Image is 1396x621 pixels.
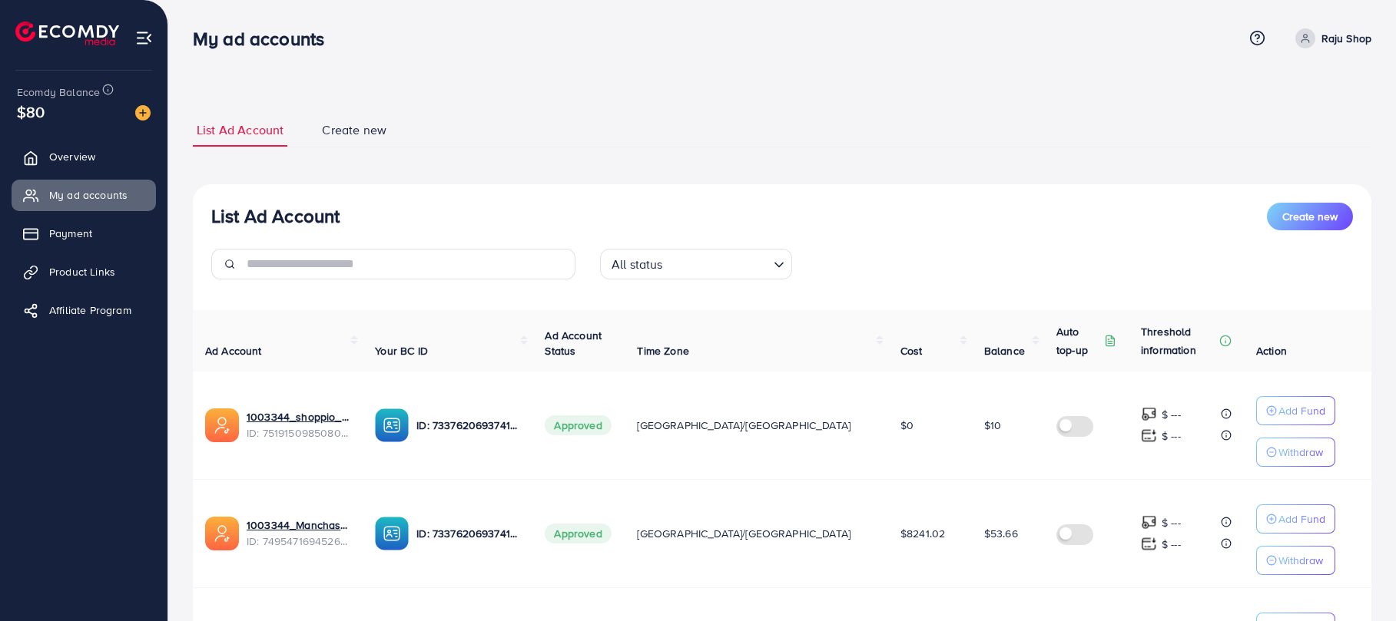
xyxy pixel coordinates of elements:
p: Add Fund [1278,510,1325,528]
span: $0 [900,418,914,433]
span: ID: 7519150985080684551 [247,425,350,441]
a: Product Links [12,256,156,287]
span: $80 [17,101,45,123]
p: ID: 7337620693741338625 [416,524,520,543]
p: Threshold information [1141,322,1216,359]
p: $ --- [1162,535,1181,553]
div: <span class='underline'>1003344_shoppio_1750688962312</span></br>7519150985080684551 [247,409,350,441]
img: logo [15,21,119,45]
span: Your BC ID [375,343,428,358]
p: Withdraw [1278,443,1323,461]
span: Product Links [49,264,115,279]
span: All status [608,253,666,276]
span: Create new [1282,209,1338,224]
img: top-up amount [1141,536,1157,552]
span: List Ad Account [197,121,284,139]
span: Time Zone [637,343,688,358]
span: $10 [984,418,1001,433]
span: [GEOGRAPHIC_DATA]/[GEOGRAPHIC_DATA] [637,526,851,541]
button: Add Fund [1256,504,1335,533]
img: ic-ads-acc.e4c84228.svg [205,408,239,442]
p: $ --- [1162,405,1181,424]
img: image [135,105,151,121]
span: $8241.02 [900,526,945,541]
img: ic-ba-acc.ded83a64.svg [375,408,409,442]
a: Affiliate Program [12,295,156,325]
div: Search for option [600,249,792,279]
span: Approved [545,415,611,435]
span: Ecomdy Balance [17,84,100,100]
button: Withdraw [1256,546,1335,575]
p: Raju Shop [1321,29,1371,48]
p: $ --- [1162,514,1181,532]
input: Search for option [668,250,768,276]
span: Overview [49,149,95,164]
button: Create new [1267,203,1353,230]
span: Action [1256,343,1287,358]
img: top-up amount [1141,428,1157,444]
img: top-up amount [1141,514,1157,530]
a: 1003344_shoppio_1750688962312 [247,409,350,424]
p: ID: 7337620693741338625 [416,416,520,434]
h3: List Ad Account [211,205,340,227]
p: Withdraw [1278,551,1323,570]
span: My ad accounts [49,187,128,203]
span: Approved [545,524,611,543]
span: Affiliate Program [49,302,131,318]
p: $ --- [1162,427,1181,445]
div: <span class='underline'>1003344_Manchaster_1745175503024</span></br>7495471694526988304 [247,517,350,549]
img: ic-ads-acc.e4c84228.svg [205,517,239,550]
h3: My ad accounts [193,28,337,50]
span: Balance [984,343,1025,358]
button: Withdraw [1256,438,1335,467]
a: Payment [12,218,156,249]
span: Ad Account [205,343,262,358]
button: Add Fund [1256,396,1335,425]
img: ic-ba-acc.ded83a64.svg [375,517,409,550]
iframe: Chat [1331,552,1384,609]
img: menu [135,29,153,47]
a: My ad accounts [12,180,156,210]
span: $53.66 [984,526,1018,541]
span: [GEOGRAPHIC_DATA]/[GEOGRAPHIC_DATA] [637,418,851,433]
span: Create new [322,121,386,139]
a: Overview [12,141,156,172]
a: 1003344_Manchaster_1745175503024 [247,517,350,533]
p: Auto top-up [1056,322,1101,359]
span: Payment [49,226,92,241]
a: Raju Shop [1289,28,1371,48]
p: Add Fund [1278,401,1325,420]
span: Ad Account Status [545,328,602,358]
span: Cost [900,343,923,358]
span: ID: 7495471694526988304 [247,533,350,549]
img: top-up amount [1141,406,1157,422]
